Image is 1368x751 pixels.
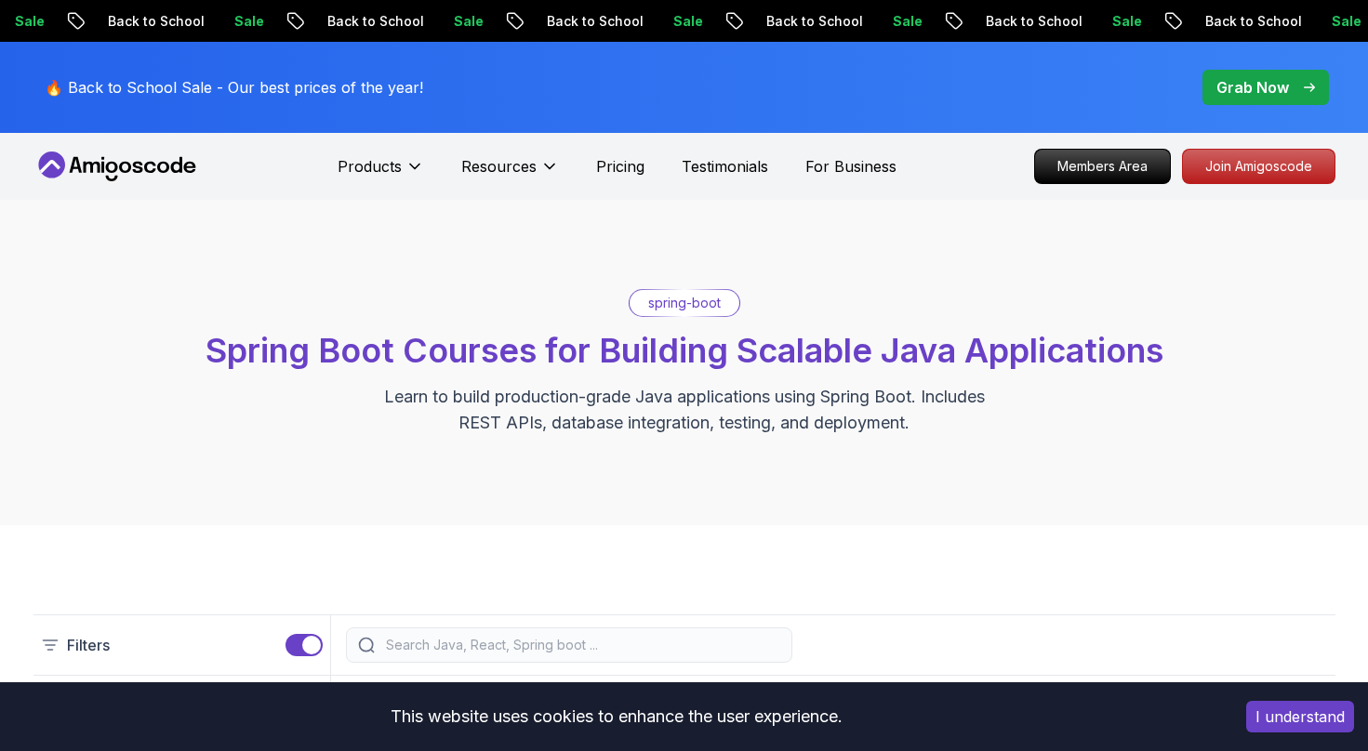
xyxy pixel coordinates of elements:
button: Accept cookies [1246,701,1354,732]
p: Products [338,155,402,178]
p: 🔥 Back to School Sale - Our best prices of the year! [45,76,423,99]
p: spring-boot [648,294,721,312]
a: Join Amigoscode [1182,149,1335,184]
p: Back to School [831,12,958,31]
p: Back to School [612,12,738,31]
p: Sale [1177,12,1237,31]
div: This website uses cookies to enhance the user experience. [14,696,1218,737]
button: Resources [461,155,559,192]
p: Sale [738,12,798,31]
a: Members Area [1034,149,1171,184]
a: Pricing [596,155,644,178]
span: Spring Boot Courses for Building Scalable Java Applications [206,330,1163,371]
a: For Business [805,155,897,178]
p: Resources [461,155,537,178]
p: Sale [519,12,578,31]
p: Grab Now [1216,76,1289,99]
p: Learn to build production-grade Java applications using Spring Boot. Includes REST APIs, database... [372,384,997,436]
p: Back to School [173,12,299,31]
p: Back to School [1051,12,1177,31]
p: Sale [958,12,1017,31]
button: Products [338,155,424,192]
a: Testimonials [682,155,768,178]
p: Filters [67,634,110,656]
p: Sale [299,12,359,31]
p: Sale [80,12,139,31]
p: Back to School [392,12,519,31]
p: Members Area [1035,150,1170,183]
p: Join Amigoscode [1183,150,1335,183]
input: Search Java, React, Spring boot ... [382,636,780,654]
